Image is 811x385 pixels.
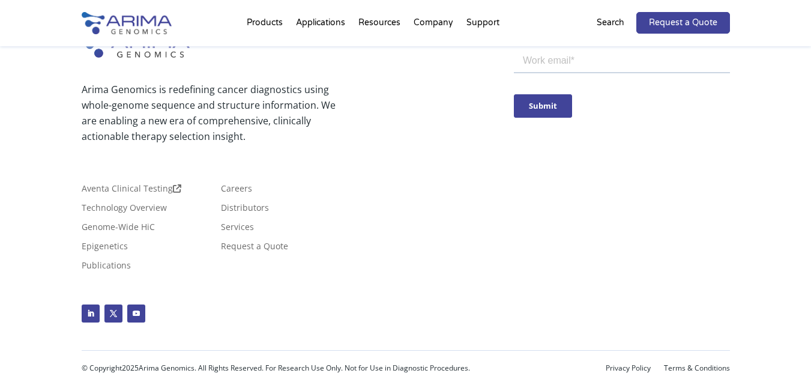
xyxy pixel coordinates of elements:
a: Follow on LinkedIn [82,305,100,323]
a: Careers [221,184,252,198]
a: Publications [82,261,131,274]
a: Epigenetics [82,242,128,255]
a: Services [221,223,254,236]
span: 2025 [122,363,139,373]
iframe: Form 0 [514,47,730,126]
a: Technology Overview [82,204,167,217]
a: Request a Quote [636,12,730,34]
a: Terms & Conditions [664,364,730,372]
a: Follow on Youtube [127,305,145,323]
p: Search [597,15,624,31]
a: Follow on X [104,305,122,323]
a: Request a Quote [221,242,288,255]
p: Arima Genomics is redefining cancer diagnostics using whole-genome sequence and structure informa... [82,82,341,144]
a: Distributors [221,204,269,217]
a: Aventa Clinical Testing [82,184,181,198]
p: © Copyright Arima Genomics. All Rights Reserved. For Research Use Only. Not for Use in Diagnostic... [82,360,568,376]
img: Arima-Genomics-logo [82,12,172,34]
a: Genome-Wide HiC [82,223,155,236]
a: Privacy Policy [606,364,651,372]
